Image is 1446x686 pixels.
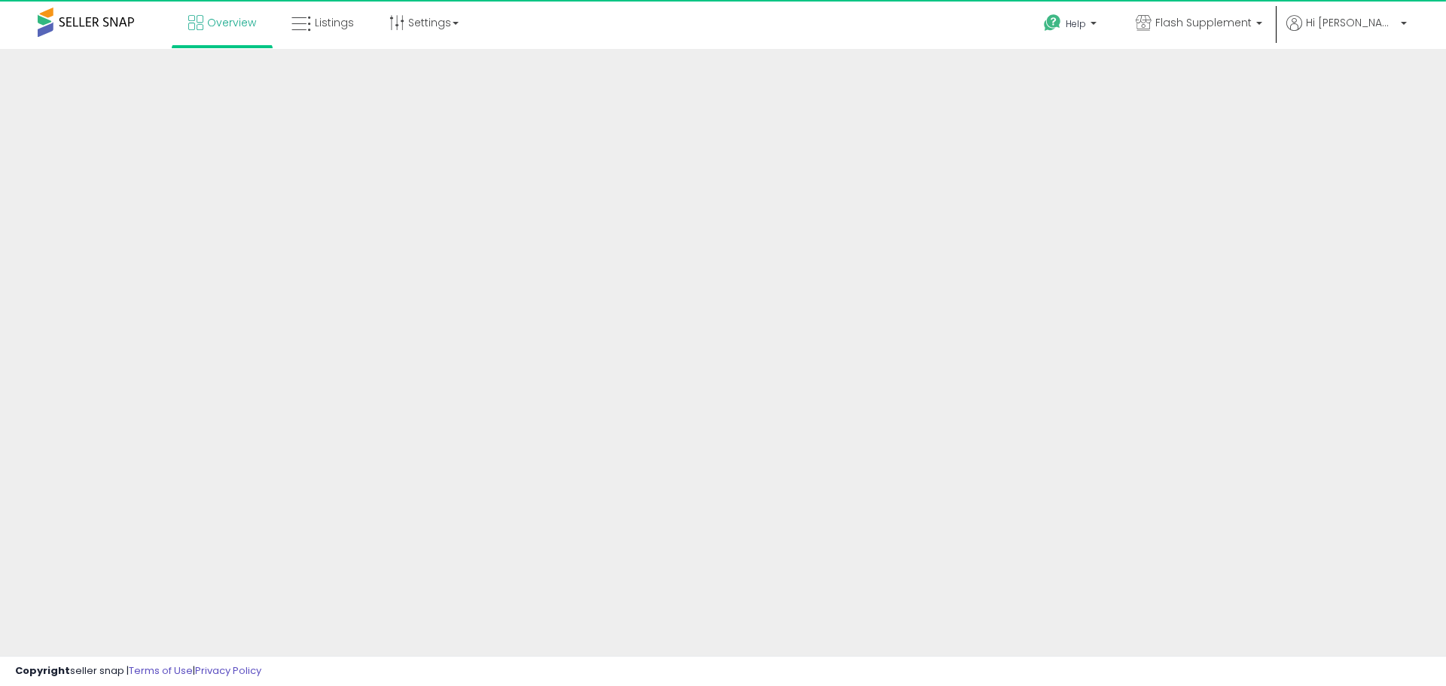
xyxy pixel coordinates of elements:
span: Listings [315,15,354,30]
span: Hi [PERSON_NAME] [1306,15,1396,30]
i: Get Help [1043,14,1062,32]
strong: Copyright [15,663,70,678]
span: Flash Supplement [1155,15,1252,30]
a: Privacy Policy [195,663,261,678]
div: seller snap | | [15,664,261,678]
a: Terms of Use [129,663,193,678]
span: Help [1066,17,1086,30]
a: Hi [PERSON_NAME] [1286,15,1407,49]
a: Help [1032,2,1112,49]
span: Overview [207,15,256,30]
